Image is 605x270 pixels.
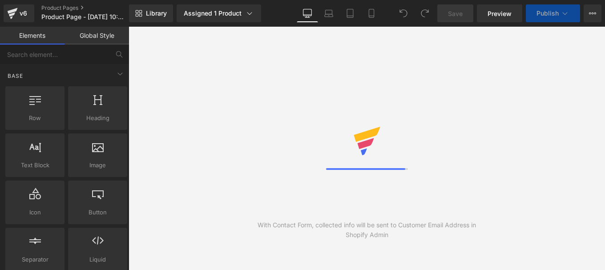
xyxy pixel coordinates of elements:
[18,8,29,19] div: v6
[4,4,34,22] a: v6
[448,9,463,18] span: Save
[8,255,62,264] span: Separator
[395,4,412,22] button: Undo
[416,4,434,22] button: Redo
[488,9,512,18] span: Preview
[248,220,486,240] div: With Contact Form, collected info will be sent to Customer Email Address in Shopify Admin
[71,208,125,217] span: Button
[129,4,173,22] a: New Library
[41,4,144,12] a: Product Pages
[361,4,382,22] a: Mobile
[584,4,601,22] button: More
[71,113,125,123] span: Heading
[65,27,129,44] a: Global Style
[339,4,361,22] a: Tablet
[477,4,522,22] a: Preview
[41,13,127,20] span: Product Page - [DATE] 10:26:58
[526,4,580,22] button: Publish
[146,9,167,17] span: Library
[71,161,125,170] span: Image
[8,161,62,170] span: Text Block
[297,4,318,22] a: Desktop
[536,10,559,17] span: Publish
[8,208,62,217] span: Icon
[8,113,62,123] span: Row
[71,255,125,264] span: Liquid
[7,72,24,80] span: Base
[318,4,339,22] a: Laptop
[184,9,254,18] div: Assigned 1 Product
